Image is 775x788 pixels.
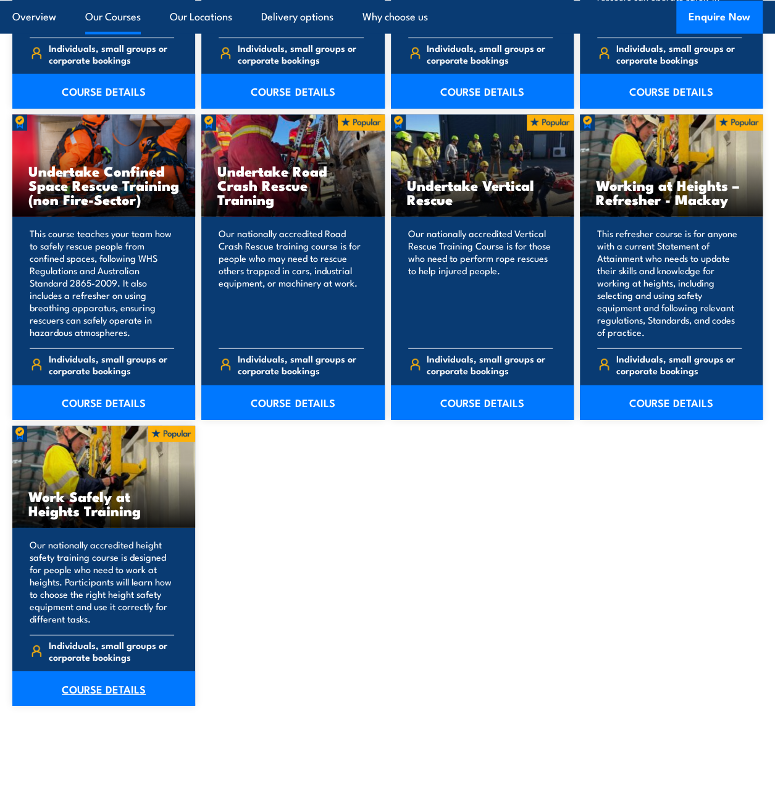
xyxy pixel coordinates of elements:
[391,385,574,420] a: COURSE DETAILS
[408,227,553,338] p: Our nationally accredited Vertical Rescue Training Course is for those who need to perform rope r...
[597,227,742,338] p: This refresher course is for anyone with a current Statement of Attainment who needs to update th...
[616,353,742,376] span: Individuals, small groups or corporate bookings
[219,227,363,338] p: Our nationally accredited Road Crash Rescue training course is for people who may need to rescue ...
[12,385,195,420] a: COURSE DETAILS
[217,164,368,206] h3: Undertake Road Crash Rescue Training
[201,74,384,109] a: COURSE DETAILS
[580,385,763,420] a: COURSE DETAILS
[49,42,175,65] span: Individuals, small groups or corporate bookings
[391,74,574,109] a: COURSE DETAILS
[12,74,195,109] a: COURSE DETAILS
[580,74,763,109] a: COURSE DETAILS
[49,353,175,376] span: Individuals, small groups or corporate bookings
[427,42,553,65] span: Individuals, small groups or corporate bookings
[596,178,747,206] h3: Working at Heights – Refresher - Mackay
[30,227,174,338] p: This course teaches your team how to safely rescue people from confined spaces, following WHS Reg...
[616,42,742,65] span: Individuals, small groups or corporate bookings
[28,489,179,518] h3: Work Safely at Heights Training
[407,178,558,206] h3: Undertake Vertical Rescue
[49,639,175,663] span: Individuals, small groups or corporate bookings
[28,164,179,206] h3: Undertake Confined Space Rescue Training (non Fire-Sector)
[30,539,174,625] p: Our nationally accredited height safety training course is designed for people who need to work a...
[12,671,195,706] a: COURSE DETAILS
[238,353,364,376] span: Individuals, small groups or corporate bookings
[427,353,553,376] span: Individuals, small groups or corporate bookings
[201,385,384,420] a: COURSE DETAILS
[238,42,364,65] span: Individuals, small groups or corporate bookings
